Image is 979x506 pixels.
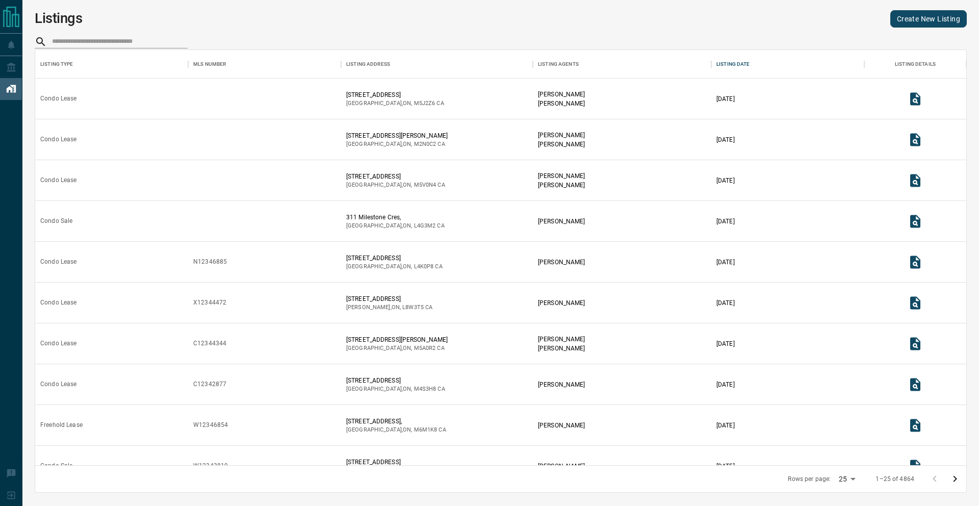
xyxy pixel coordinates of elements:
p: [DATE] [716,176,735,185]
button: View Listing Details [905,456,925,476]
p: [DATE] [716,339,735,348]
p: [STREET_ADDRESS] [346,172,445,181]
div: MLS Number [193,50,226,79]
button: Go to next page [945,469,965,489]
div: Condo Lease [40,135,76,144]
p: 1–25 of 4864 [875,475,914,484]
div: Listing Agents [538,50,579,79]
p: [PERSON_NAME] [538,140,585,149]
p: [STREET_ADDRESS] [346,458,444,467]
p: [DATE] [716,462,735,471]
p: [GEOGRAPHIC_DATA] , ON , CA [346,344,448,352]
button: View Listing Details [905,415,925,436]
button: View Listing Details [905,252,925,272]
div: Condo Lease [40,339,76,348]
p: [PERSON_NAME] [538,298,585,308]
button: View Listing Details [905,293,925,313]
p: [PERSON_NAME] , ON , CA [346,303,432,312]
button: View Listing Details [905,89,925,109]
div: W12346854 [193,421,228,429]
p: [PERSON_NAME] [538,99,585,108]
p: [GEOGRAPHIC_DATA] , ON , CA [346,426,446,434]
p: [PERSON_NAME] [538,181,585,190]
div: Freehold Lease [40,421,83,429]
button: View Listing Details [905,334,925,354]
button: View Listing Details [905,170,925,191]
h1: Listings [35,10,83,27]
p: 311 Milestone Cres, [346,213,445,222]
p: [PERSON_NAME] [538,171,585,181]
p: [PERSON_NAME] [538,131,585,140]
div: Listing Agents [533,50,711,79]
button: View Listing Details [905,374,925,395]
p: [PERSON_NAME] [538,344,585,353]
div: Condo Lease [40,176,76,185]
div: Condo Sale [40,217,72,225]
span: l8w3t5 [402,304,424,311]
div: Listing Address [346,50,390,79]
p: [PERSON_NAME] [538,90,585,99]
p: [PERSON_NAME] [538,462,585,471]
div: Listing Type [35,50,188,79]
p: [STREET_ADDRESS] [346,376,445,385]
a: Create New Listing [890,10,967,28]
div: Listing Details [895,50,936,79]
p: [GEOGRAPHIC_DATA] , ON , CA [346,385,445,393]
span: l4g3m2 [414,222,436,229]
p: [PERSON_NAME] [538,380,585,389]
div: Listing Address [341,50,533,79]
p: [STREET_ADDRESS], [346,417,446,426]
p: [GEOGRAPHIC_DATA] , ON , CA [346,222,445,230]
div: X12344472 [193,298,226,307]
span: m5v0n4 [414,182,436,188]
p: [PERSON_NAME] [538,335,585,344]
p: [DATE] [716,298,735,308]
div: Condo Lease [40,298,76,307]
p: [STREET_ADDRESS][PERSON_NAME] [346,335,448,344]
span: m2n0c2 [414,141,436,147]
span: m6m1k8 [414,426,437,433]
p: [GEOGRAPHIC_DATA] , ON , CA [346,181,445,189]
div: Condo Lease [40,258,76,266]
button: View Listing Details [905,211,925,232]
p: [GEOGRAPHIC_DATA] , ON , CA [346,263,443,271]
p: [DATE] [716,94,735,104]
p: [PERSON_NAME] [538,421,585,430]
div: MLS Number [188,50,341,79]
p: [STREET_ADDRESS] [346,254,443,263]
div: Condo Lease [40,380,76,389]
div: Listing Date [716,50,750,79]
span: m5a0r2 [414,345,436,351]
p: [GEOGRAPHIC_DATA] , ON , CA [346,140,448,148]
p: [STREET_ADDRESS] [346,90,444,99]
div: Listing Type [40,50,73,79]
p: [DATE] [716,258,735,267]
div: W12343819 [193,462,228,470]
div: Condo Lease [40,94,76,103]
p: [STREET_ADDRESS] [346,294,432,303]
p: [DATE] [716,380,735,389]
span: m4s3h8 [414,386,436,392]
p: Rows per page: [788,475,831,484]
p: [DATE] [716,217,735,226]
button: View Listing Details [905,130,925,150]
p: [STREET_ADDRESS][PERSON_NAME] [346,131,448,140]
p: [PERSON_NAME] [538,258,585,267]
p: [DATE] [716,135,735,144]
div: Listing Details [864,50,966,79]
div: 25 [835,472,859,487]
p: [PERSON_NAME] [538,217,585,226]
div: C12342877 [193,380,226,389]
div: N12346885 [193,258,227,266]
p: [GEOGRAPHIC_DATA] , ON , CA [346,99,444,108]
div: Listing Date [711,50,864,79]
span: l4k0p8 [414,263,434,270]
div: Condo Sale [40,462,72,470]
p: [DATE] [716,421,735,430]
div: C12344344 [193,339,226,348]
span: m5j2z6 [414,100,435,107]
